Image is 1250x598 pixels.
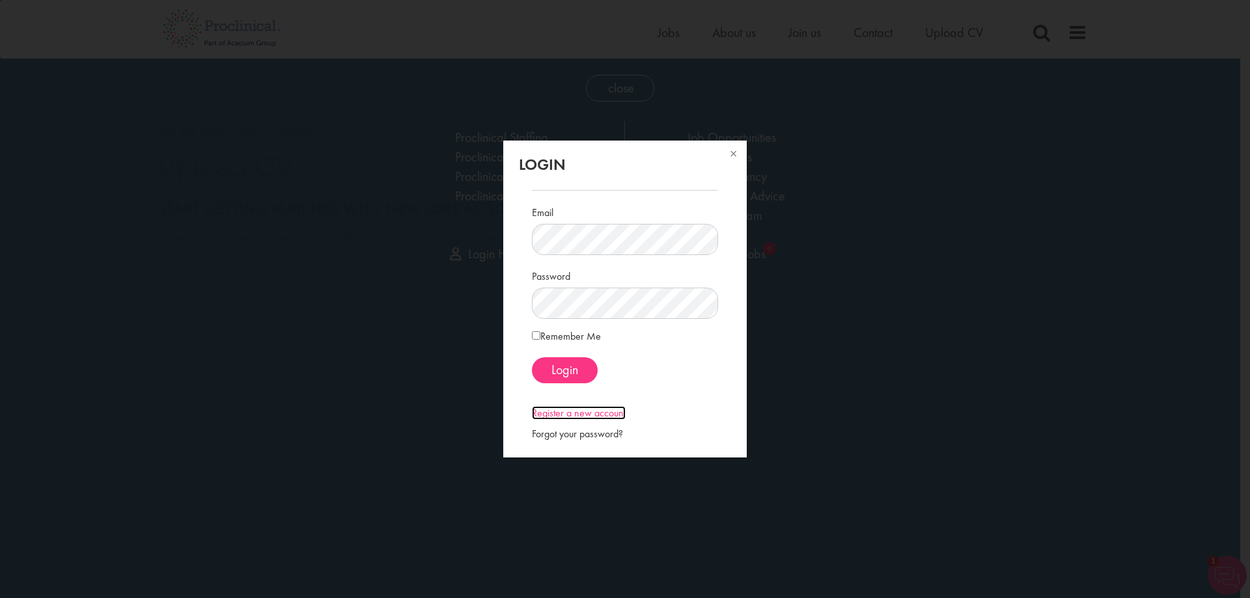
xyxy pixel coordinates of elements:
[532,329,601,344] label: Remember Me
[532,201,553,221] label: Email
[551,361,578,378] span: Login
[532,406,626,420] a: Register a new account
[532,427,717,442] div: Forgot your password?
[532,331,540,340] input: Remember Me
[532,357,598,383] button: Login
[532,265,570,284] label: Password
[519,156,730,173] h2: Login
